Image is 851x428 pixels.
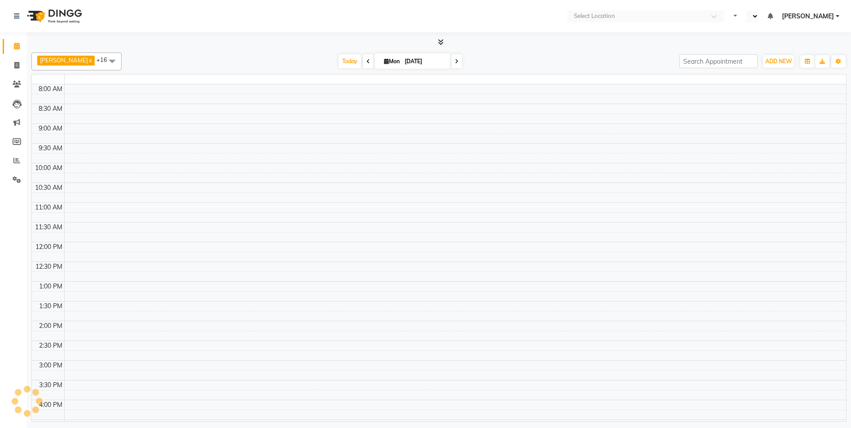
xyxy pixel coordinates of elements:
[33,163,64,173] div: 10:00 AM
[782,12,834,21] span: [PERSON_NAME]
[33,183,64,192] div: 10:30 AM
[33,203,64,212] div: 11:00 AM
[37,400,64,410] div: 4:00 PM
[23,4,84,29] img: logo
[382,58,402,65] span: Mon
[96,56,114,63] span: +16
[34,262,64,271] div: 12:30 PM
[37,321,64,331] div: 2:00 PM
[402,55,447,68] input: 2025-09-01
[34,242,64,252] div: 12:00 PM
[37,144,64,153] div: 9:30 AM
[763,55,794,68] button: ADD NEW
[37,380,64,390] div: 3:30 PM
[574,12,615,21] div: Select Location
[339,54,361,68] span: Today
[33,223,64,232] div: 11:30 AM
[37,301,64,311] div: 1:30 PM
[765,58,792,65] span: ADD NEW
[679,54,758,68] input: Search Appointment
[37,84,64,94] div: 8:00 AM
[40,57,88,64] span: [PERSON_NAME]
[88,57,92,64] a: x
[37,104,64,114] div: 8:30 AM
[37,361,64,370] div: 3:00 PM
[37,124,64,133] div: 9:00 AM
[37,341,64,350] div: 2:30 PM
[37,282,64,291] div: 1:00 PM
